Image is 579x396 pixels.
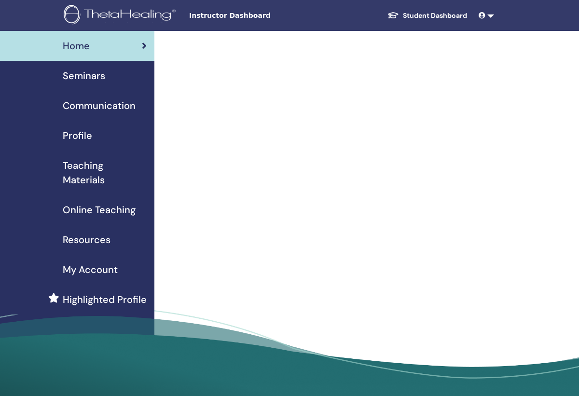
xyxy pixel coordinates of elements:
[189,11,334,21] span: Instructor Dashboard
[387,11,399,19] img: graduation-cap-white.svg
[63,203,136,217] span: Online Teaching
[63,232,110,247] span: Resources
[63,262,118,277] span: My Account
[63,98,136,113] span: Communication
[380,7,475,25] a: Student Dashboard
[63,39,90,53] span: Home
[63,292,147,307] span: Highlighted Profile
[63,128,92,143] span: Profile
[64,5,179,27] img: logo.png
[63,158,147,187] span: Teaching Materials
[63,68,105,83] span: Seminars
